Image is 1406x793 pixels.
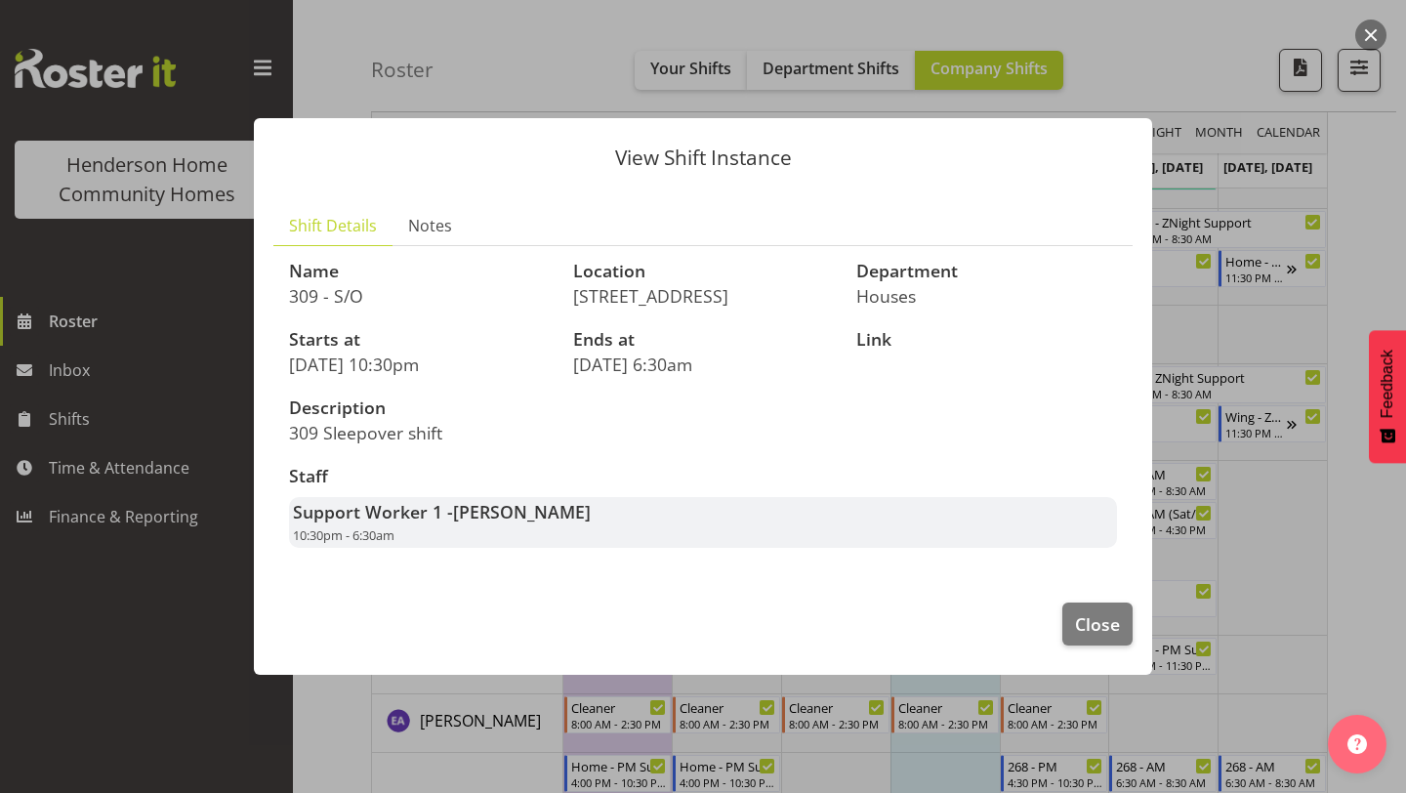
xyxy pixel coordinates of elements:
[573,262,834,281] h3: Location
[573,330,834,350] h3: Ends at
[293,500,591,523] strong: Support Worker 1 -
[1347,734,1367,754] img: help-xxl-2.png
[856,262,1117,281] h3: Department
[289,467,1117,486] h3: Staff
[289,262,550,281] h3: Name
[1369,330,1406,463] button: Feedback - Show survey
[289,398,691,418] h3: Description
[289,354,550,375] p: [DATE] 10:30pm
[289,285,550,307] p: 309 - S/O
[856,285,1117,307] p: Houses
[273,147,1133,168] p: View Shift Instance
[1075,611,1120,637] span: Close
[408,214,452,237] span: Notes
[289,214,377,237] span: Shift Details
[1062,603,1133,646] button: Close
[293,526,394,544] span: 10:30pm - 6:30am
[289,330,550,350] h3: Starts at
[856,330,1117,350] h3: Link
[289,422,691,443] p: 309 Sleepover shift
[453,500,591,523] span: [PERSON_NAME]
[1379,350,1396,418] span: Feedback
[573,354,834,375] p: [DATE] 6:30am
[573,285,834,307] p: [STREET_ADDRESS]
